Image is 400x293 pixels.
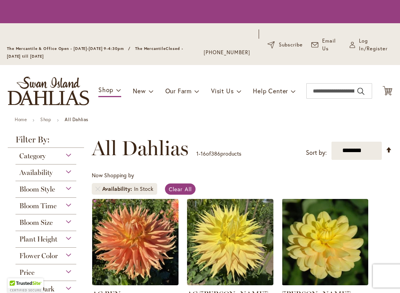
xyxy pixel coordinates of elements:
[6,266,27,287] iframe: Launch Accessibility Center
[187,199,273,285] img: AC Jeri
[65,117,88,122] strong: All Dahlias
[92,279,179,287] a: AC BEN
[92,171,134,179] span: Now Shopping by
[268,41,303,49] a: Subscribe
[311,37,341,53] a: Email Us
[19,202,57,210] span: Bloom Time
[204,49,251,57] a: [PHONE_NUMBER]
[134,185,153,193] div: In Stock
[187,279,273,287] a: AC Jeri
[253,87,288,95] span: Help Center
[211,150,220,157] span: 386
[40,117,51,122] a: Shop
[282,279,368,287] a: AHOY MATEY
[102,185,134,193] span: Availability
[8,135,84,148] strong: Filter By:
[8,77,89,105] a: store logo
[322,37,341,53] span: Email Us
[7,46,166,51] span: The Mercantile & Office Open - [DATE]-[DATE] 9-4:30pm / The Mercantile
[92,199,179,285] img: AC BEN
[169,185,192,193] span: Clear All
[92,137,189,160] span: All Dahlias
[359,37,393,53] span: Log In/Register
[279,41,303,49] span: Subscribe
[19,252,58,260] span: Flower Color
[306,146,327,160] label: Sort by:
[211,87,233,95] span: Visit Us
[133,87,146,95] span: New
[96,187,100,191] a: Remove Availability In Stock
[19,235,57,243] span: Plant Height
[282,199,368,285] img: AHOY MATEY
[19,168,53,177] span: Availability
[357,85,364,98] button: Search
[165,87,192,95] span: Our Farm
[196,150,199,157] span: 1
[98,86,113,94] span: Shop
[15,117,27,122] a: Home
[196,147,241,160] p: - of products
[350,37,393,53] a: Log In/Register
[19,218,53,227] span: Bloom Size
[19,185,55,194] span: Bloom Style
[201,150,206,157] span: 16
[19,152,46,160] span: Category
[165,183,196,195] a: Clear All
